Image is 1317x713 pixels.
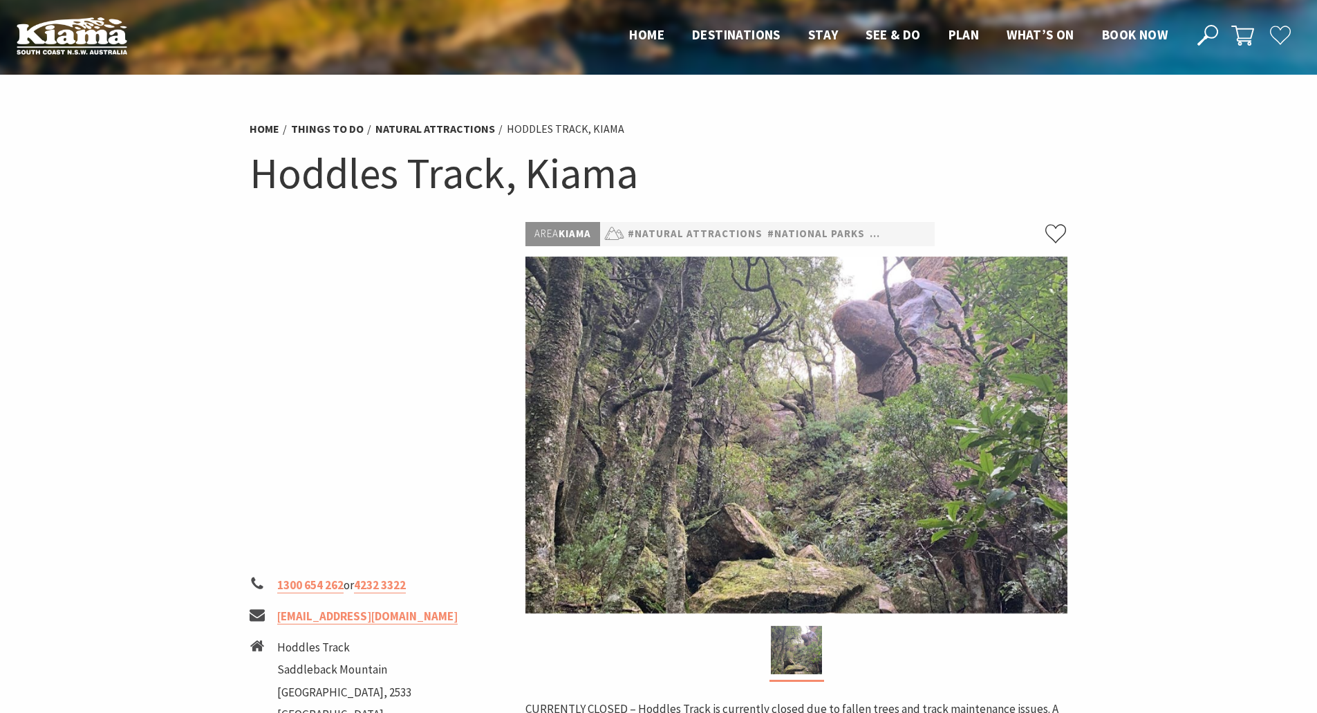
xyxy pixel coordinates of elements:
span: Home [629,26,664,43]
p: Kiama [525,222,600,246]
span: Area [534,227,559,240]
nav: Main Menu [615,24,1181,47]
a: #Natural Attractions [628,225,763,243]
li: [GEOGRAPHIC_DATA], 2533 [277,683,411,702]
li: or [250,576,515,595]
a: Home [250,122,279,136]
a: #Nature Walks [870,225,958,243]
a: 4232 3322 [354,577,406,593]
span: What’s On [1007,26,1074,43]
span: Destinations [692,26,781,43]
a: [EMAIL_ADDRESS][DOMAIN_NAME] [277,609,458,624]
span: Stay [808,26,839,43]
a: Natural Attractions [375,122,495,136]
h1: Hoddles Track, Kiama [250,145,1068,201]
img: Hoddles Track Kiama [525,257,1067,613]
a: Things To Do [291,122,364,136]
span: See & Do [866,26,920,43]
li: Saddleback Mountain [277,660,411,679]
a: #National Parks [767,225,865,243]
li: Hoddles Track [277,638,411,657]
img: Kiama Logo [17,17,127,55]
img: Hoddles Track Kiama [771,626,822,674]
li: Hoddles Track, Kiama [507,120,624,138]
a: 1300 654 262 [277,577,344,593]
span: Plan [949,26,980,43]
span: Book now [1102,26,1168,43]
